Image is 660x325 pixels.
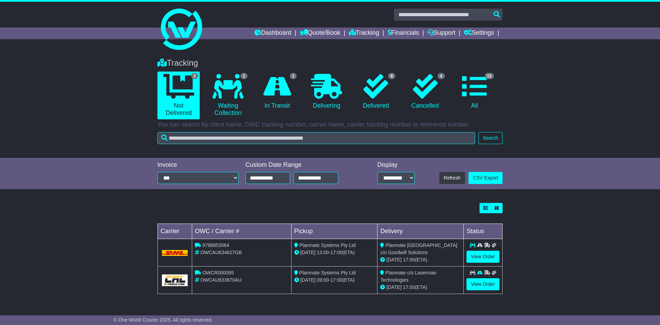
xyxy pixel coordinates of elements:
span: OWCR000095 [202,270,234,275]
a: 1 Waiting Collection [207,72,249,119]
a: CSV Export [469,172,503,184]
span: Planmate Systems Pty Ltd [299,242,356,248]
a: Tracking [349,28,379,39]
span: 17:00 [403,284,415,290]
td: Pickup [291,224,377,239]
a: Dashboard [254,28,291,39]
span: 13:00 [317,250,329,255]
div: (ETA) [380,284,461,291]
span: Planmate c/o Laserman Technologies [380,270,436,283]
span: OWCAU633670AU [200,277,242,283]
span: 4 [438,73,445,79]
span: [DATE] [300,277,316,283]
span: 1 [290,73,297,79]
div: Display [377,161,415,169]
a: View Order [466,251,499,263]
span: 12 [485,73,494,79]
span: 6 [388,73,395,79]
span: 17:00 [330,277,342,283]
a: Delivering [305,72,348,112]
span: Planmate Systems Pty Ltd [299,270,356,275]
span: [DATE] [386,257,401,262]
span: [DATE] [300,250,316,255]
td: Status [464,224,503,239]
span: 2 [191,73,198,79]
div: Tracking [154,58,506,68]
span: 9786853064 [202,242,229,248]
a: 12 All [453,72,496,112]
span: [DATE] [386,284,401,290]
div: (ETA) [380,256,461,263]
a: Settings [464,28,494,39]
span: 17:00 [330,250,342,255]
span: 1 [240,73,247,79]
p: You can search by client name, OWC tracking number, carrier name, carrier tracking number or refe... [157,121,503,129]
button: Search [478,132,503,144]
a: 6 Delivered [355,72,397,112]
a: 2 Not Delivered [157,72,200,119]
td: Carrier [158,224,192,239]
td: OWC / Carrier # [192,224,291,239]
div: - (ETA) [294,277,375,284]
td: Delivery [377,224,464,239]
a: 4 Cancelled [404,72,446,112]
a: 1 In Transit [256,72,298,112]
span: © One World Courier 2025. All rights reserved. [113,317,213,323]
div: Invoice [157,161,239,169]
div: Custom Date Range [245,161,356,169]
a: Quote/Book [300,28,340,39]
span: 17:00 [403,257,415,262]
a: View Order [466,278,499,290]
a: Financials [388,28,419,39]
img: DHL.png [162,250,188,256]
div: - (ETA) [294,249,375,256]
img: GetCarrierServiceLogo [162,274,188,286]
span: 09:00 [317,277,329,283]
span: Planmate [GEOGRAPHIC_DATA] c/o Goodwill Solutions [380,242,457,255]
span: OWCAU634627GB [200,250,242,255]
a: Support [428,28,455,39]
button: Refresh [439,172,465,184]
